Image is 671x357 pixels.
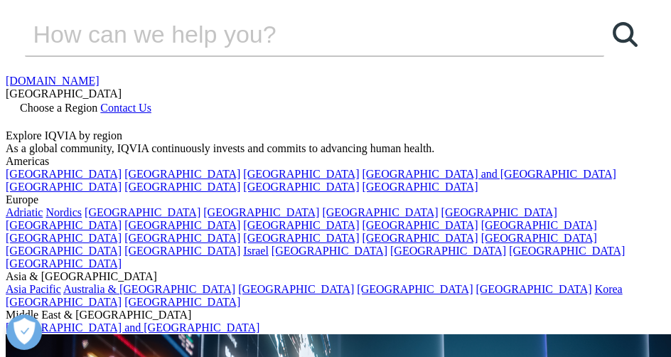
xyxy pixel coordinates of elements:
[272,245,387,257] a: [GEOGRAPHIC_DATA]
[595,283,623,295] a: Korea
[481,219,597,231] a: [GEOGRAPHIC_DATA]
[6,270,665,283] div: Asia & [GEOGRAPHIC_DATA]
[6,283,61,295] a: Asia Pacific
[243,219,359,231] a: [GEOGRAPHIC_DATA]
[362,181,478,193] a: [GEOGRAPHIC_DATA]
[6,155,665,168] div: Americas
[6,181,122,193] a: [GEOGRAPHIC_DATA]
[476,283,591,295] a: [GEOGRAPHIC_DATA]
[238,283,354,295] a: [GEOGRAPHIC_DATA]
[6,232,122,244] a: [GEOGRAPHIC_DATA]
[6,168,122,180] a: [GEOGRAPHIC_DATA]
[6,75,100,87] a: [DOMAIN_NAME]
[441,206,557,218] a: [GEOGRAPHIC_DATA]
[6,142,665,155] div: As a global community, IQVIA continuously invests and commits to advancing human health.
[124,296,240,308] a: [GEOGRAPHIC_DATA]
[604,13,647,55] a: Search
[6,296,122,308] a: [GEOGRAPHIC_DATA]
[25,13,564,55] input: Search
[243,181,359,193] a: [GEOGRAPHIC_DATA]
[6,219,122,231] a: [GEOGRAPHIC_DATA]
[6,314,42,350] button: Open Preferences
[124,168,240,180] a: [GEOGRAPHIC_DATA]
[6,129,665,142] div: Explore IQVIA by region
[243,168,359,180] a: [GEOGRAPHIC_DATA]
[6,245,122,257] a: [GEOGRAPHIC_DATA]
[100,102,151,114] a: Contact Us
[6,206,43,218] a: Adriatic
[85,206,200,218] a: [GEOGRAPHIC_DATA]
[6,257,122,270] a: [GEOGRAPHIC_DATA]
[6,309,665,321] div: Middle East & [GEOGRAPHIC_DATA]
[63,283,235,295] a: Australia & [GEOGRAPHIC_DATA]
[362,168,616,180] a: [GEOGRAPHIC_DATA] and [GEOGRAPHIC_DATA]
[322,206,438,218] a: [GEOGRAPHIC_DATA]
[390,245,506,257] a: [GEOGRAPHIC_DATA]
[613,22,638,47] svg: Search
[124,245,240,257] a: [GEOGRAPHIC_DATA]
[6,321,259,334] a: [GEOGRAPHIC_DATA] and [GEOGRAPHIC_DATA]
[362,232,478,244] a: [GEOGRAPHIC_DATA]
[124,232,240,244] a: [GEOGRAPHIC_DATA]
[6,87,665,100] div: [GEOGRAPHIC_DATA]
[243,232,359,244] a: [GEOGRAPHIC_DATA]
[20,102,97,114] span: Choose a Region
[357,283,473,295] a: [GEOGRAPHIC_DATA]
[45,206,82,218] a: Nordics
[6,193,665,206] div: Europe
[124,219,240,231] a: [GEOGRAPHIC_DATA]
[362,219,478,231] a: [GEOGRAPHIC_DATA]
[243,245,269,257] a: Israel
[481,232,597,244] a: [GEOGRAPHIC_DATA]
[124,181,240,193] a: [GEOGRAPHIC_DATA]
[509,245,625,257] a: [GEOGRAPHIC_DATA]
[203,206,319,218] a: [GEOGRAPHIC_DATA]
